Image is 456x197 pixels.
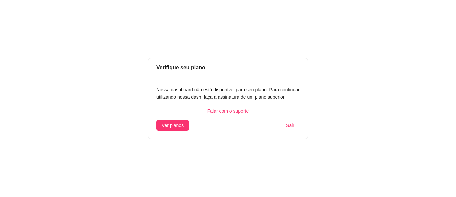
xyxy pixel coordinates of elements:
[156,120,189,131] button: Ver planos
[281,120,300,131] button: Sair
[156,107,300,115] a: Falar com o suporte
[156,86,300,101] div: Nossa dashboard não está disponível para seu plano. Para continuar utilizando nossa dash, faça a ...
[156,63,300,72] div: Verifique seu plano
[162,122,184,129] span: Ver planos
[286,122,294,129] span: Sair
